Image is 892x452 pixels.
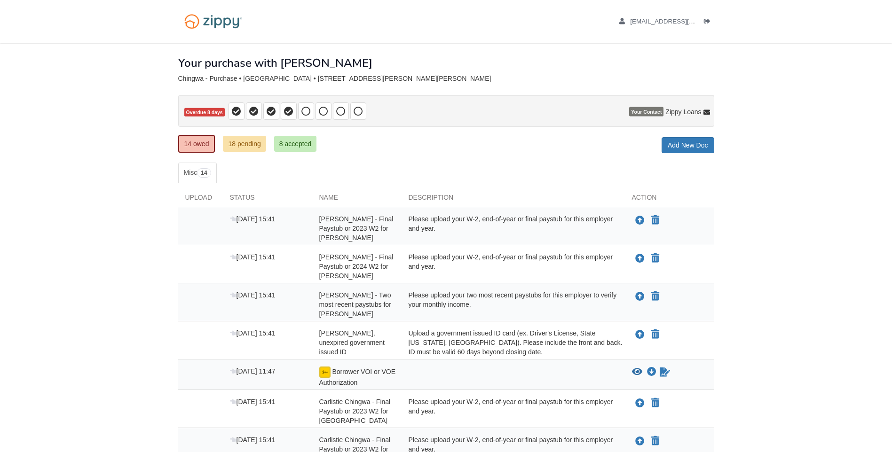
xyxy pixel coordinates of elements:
h1: Your purchase with [PERSON_NAME] [178,57,372,69]
a: 18 pending [223,136,266,152]
button: Upload Anakin Chingwa - Valid, unexpired government issued ID [634,328,646,341]
button: Upload Anakin Chingwa - Two most recent paystubs for MCDONALD'S [634,290,646,303]
span: [PERSON_NAME] - Final Paystub or 2024 W2 for [PERSON_NAME] [319,253,394,280]
img: Logo [178,9,248,33]
a: edit profile [619,18,738,27]
div: Status [223,193,312,207]
button: Upload Anakin Chingwa - Final Paystub or 2023 W2 for MCDONALD'S [634,214,646,226]
button: Upload Carlistie Chingwa - Final Paystub or 2023 W2 for Walmart [634,435,646,447]
a: Download Borrower VOI or VOE Authorization [647,368,656,376]
a: 14 owed [178,135,215,153]
a: Add New Doc [662,137,714,153]
button: Declare Anakin Chingwa - Valid, unexpired government issued ID not applicable [650,329,660,340]
button: Declare Anakin Chingwa - Two most recent paystubs for MCDONALD'S not applicable [650,291,660,302]
span: [DATE] 11:47 [230,367,276,375]
span: [PERSON_NAME], unexpired government issued ID [319,329,385,356]
div: Please upload your W-2, end-of-year or final paystub for this employer and year. [402,252,625,281]
div: Name [312,193,402,207]
button: Upload Anakin Chingwa - Final Paystub or 2024 W2 for MCDONALD'S [634,252,646,265]
div: Please upload your two most recent paystubs for this employer to verify your monthly income. [402,290,625,319]
div: Upload [178,193,223,207]
span: [PERSON_NAME] - Final Paystub or 2023 W2 for [PERSON_NAME] [319,215,394,242]
span: [DATE] 15:41 [230,291,276,299]
button: Declare Carlistie Chingwa - Final Paystub or 2023 W2 for Odawa Casino not applicable [650,397,660,409]
span: [DATE] 15:41 [230,215,276,223]
span: [DATE] 15:41 [230,329,276,337]
a: 8 accepted [274,136,317,152]
button: Declare Carlistie Chingwa - Final Paystub or 2023 W2 for Walmart not applicable [650,436,660,447]
span: Your Contact [629,107,663,117]
button: Declare Anakin Chingwa - Final Paystub or 2023 W2 for MCDONALD'S not applicable [650,215,660,226]
div: Action [625,193,714,207]
div: Upload a government issued ID card (ex. Driver's License, State [US_STATE], [GEOGRAPHIC_DATA]). P... [402,328,625,357]
a: Log out [704,18,714,27]
span: Carlistie Chingwa - Final Paystub or 2023 W2 for [GEOGRAPHIC_DATA] [319,398,391,424]
button: Upload Carlistie Chingwa - Final Paystub or 2023 W2 for Odawa Casino [634,397,646,409]
div: Please upload your W-2, end-of-year or final paystub for this employer and year. [402,397,625,425]
span: achingwa1990@gmail.com [630,18,738,25]
span: [PERSON_NAME] - Two most recent paystubs for [PERSON_NAME] [319,291,391,318]
span: [DATE] 15:41 [230,253,276,261]
button: Declare Anakin Chingwa - Final Paystub or 2024 W2 for MCDONALD'S not applicable [650,253,660,264]
span: [DATE] 15:41 [230,398,276,405]
span: Zippy Loans [665,107,701,117]
span: 14 [197,168,211,178]
img: Ready for you to esign [319,366,331,378]
button: View Borrower VOI or VOE Authorization [632,367,642,377]
div: Chingwa - Purchase • [GEOGRAPHIC_DATA] • [STREET_ADDRESS][PERSON_NAME][PERSON_NAME] [178,75,714,83]
span: Overdue 8 days [184,108,225,117]
div: Description [402,193,625,207]
a: Misc [178,163,217,183]
a: Sign Form [659,366,671,378]
span: Borrower VOI or VOE Authorization [319,368,395,386]
div: Please upload your W-2, end-of-year or final paystub for this employer and year. [402,214,625,242]
span: [DATE] 15:41 [230,436,276,444]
